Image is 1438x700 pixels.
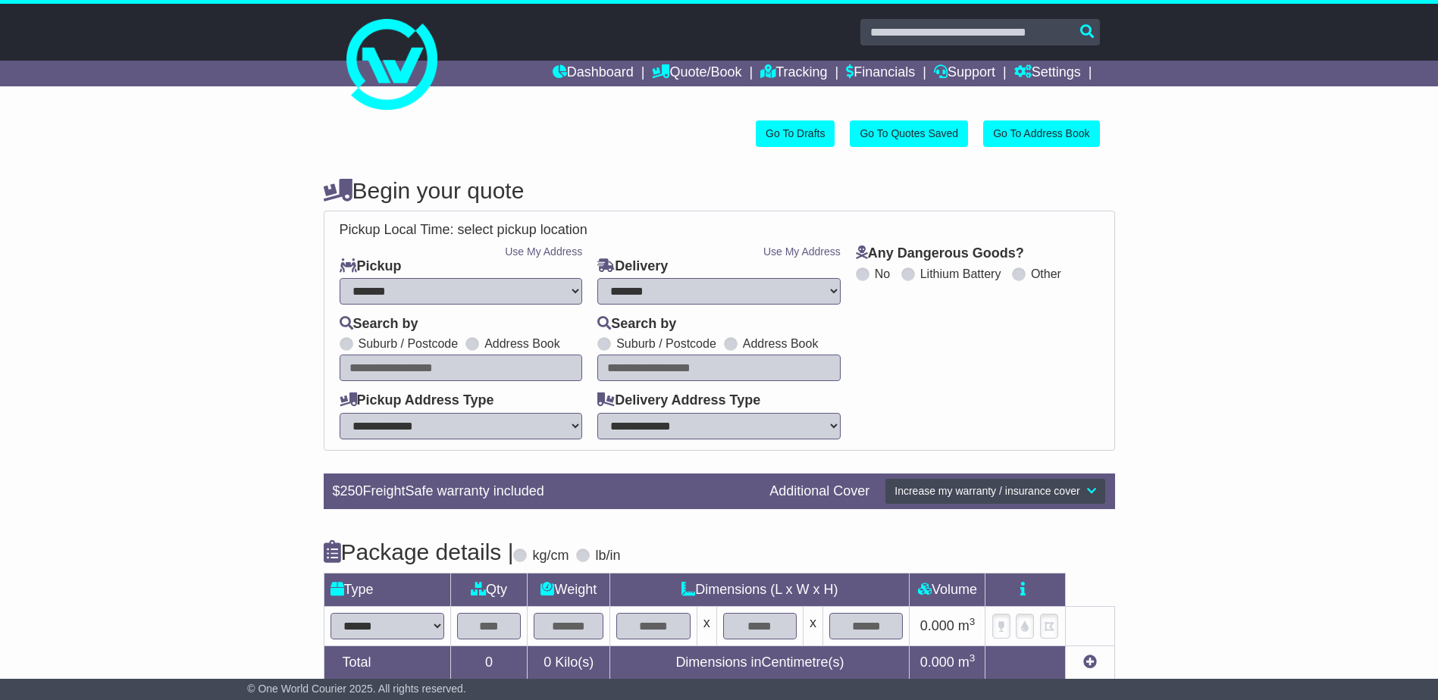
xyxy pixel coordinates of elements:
[484,336,560,351] label: Address Book
[340,316,418,333] label: Search by
[324,645,450,679] td: Total
[804,606,823,645] td: x
[610,645,910,679] td: Dimensions in Centimetre(s)
[528,573,610,606] td: Weight
[958,618,976,633] span: m
[920,618,954,633] span: 0.000
[983,120,1099,147] a: Go To Address Book
[340,258,402,275] label: Pickup
[910,573,985,606] td: Volume
[553,61,634,86] a: Dashboard
[610,573,910,606] td: Dimensions (L x W x H)
[856,245,1024,262] label: Any Dangerous Goods?
[324,539,514,564] h4: Package details |
[850,120,968,147] a: Go To Quotes Saved
[652,61,741,86] a: Quote/Book
[544,655,551,670] span: 0
[597,316,676,333] label: Search by
[532,548,569,564] label: kg/cm
[1083,655,1097,670] a: Add new item
[697,606,716,645] td: x
[762,483,877,500] div: Additional Cover
[846,61,915,86] a: Financials
[920,655,954,670] span: 0.000
[340,483,363,498] span: 250
[597,258,668,275] label: Delivery
[325,483,763,500] div: $ FreightSafe warranty included
[760,61,827,86] a: Tracking
[450,573,528,606] td: Qty
[970,652,976,664] sup: 3
[756,120,835,147] a: Go To Drafts
[324,573,450,606] td: Type
[597,392,760,409] label: Delivery Address Type
[920,267,1001,281] label: Lithium Battery
[528,645,610,679] td: Kilo(s)
[324,178,1115,203] h4: Begin your quote
[1014,61,1081,86] a: Settings
[616,336,716,351] label: Suburb / Postcode
[332,222,1107,239] div: Pickup Local Time:
[595,548,620,564] label: lb/in
[458,222,587,237] span: select pickup location
[743,336,819,351] label: Address Book
[934,61,995,86] a: Support
[247,683,466,695] span: © One World Courier 2025. All rights reserved.
[958,655,976,670] span: m
[359,336,459,351] label: Suburb / Postcode
[340,392,494,409] label: Pickup Address Type
[763,245,841,258] a: Use My Address
[450,645,528,679] td: 0
[885,478,1105,505] button: Increase my warranty / insurance cover
[894,485,1079,497] span: Increase my warranty / insurance cover
[970,616,976,627] sup: 3
[875,267,890,281] label: No
[1031,267,1061,281] label: Other
[505,245,582,258] a: Use My Address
